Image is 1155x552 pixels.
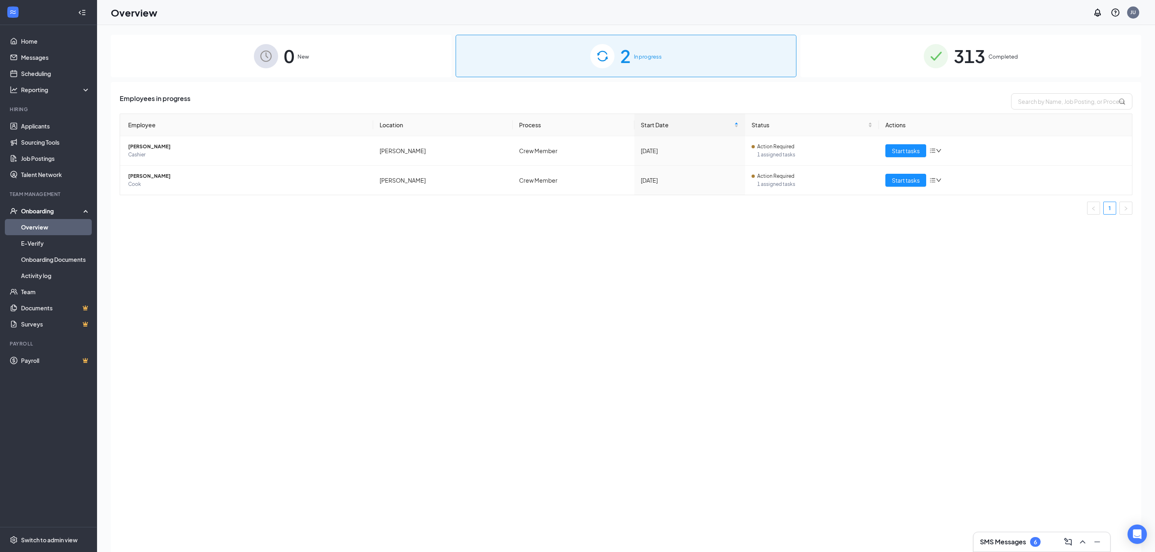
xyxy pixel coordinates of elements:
svg: Collapse [78,8,86,17]
span: 1 assigned tasks [757,151,872,159]
div: Onboarding [21,207,83,215]
span: [PERSON_NAME] [128,172,367,180]
svg: ComposeMessage [1063,537,1073,547]
button: ChevronUp [1076,535,1089,548]
span: bars [929,147,936,154]
span: 0 [284,42,294,70]
div: Reporting [21,86,91,94]
div: Open Intercom Messenger [1128,525,1147,544]
span: down [936,177,942,183]
button: ComposeMessage [1062,535,1075,548]
span: [PERSON_NAME] [128,143,367,151]
div: Hiring [10,106,89,113]
button: Minimize [1091,535,1104,548]
svg: ChevronUp [1078,537,1087,547]
span: Cook [128,180,367,188]
a: Activity log [21,268,90,284]
th: Status [745,114,879,136]
input: Search by Name, Job Posting, or Process [1011,93,1132,110]
span: Start Date [641,120,733,129]
svg: Minimize [1092,537,1102,547]
h3: SMS Messages [980,537,1026,546]
a: Messages [21,49,90,65]
div: JU [1130,9,1136,16]
span: In progress [634,53,662,61]
button: left [1087,202,1100,215]
span: Employees in progress [120,93,190,110]
a: SurveysCrown [21,316,90,332]
span: 1 assigned tasks [757,180,872,188]
div: [DATE] [641,176,739,185]
a: PayrollCrown [21,352,90,369]
span: left [1091,206,1096,211]
svg: Analysis [10,86,18,94]
span: down [936,148,942,154]
svg: Notifications [1093,8,1102,17]
li: Previous Page [1087,202,1100,215]
button: right [1119,202,1132,215]
span: 313 [954,42,985,70]
span: Start tasks [892,176,920,185]
svg: Settings [10,536,18,544]
li: 1 [1103,202,1116,215]
th: Location [373,114,513,136]
td: [PERSON_NAME] [373,136,513,166]
a: Scheduling [21,65,90,82]
span: Start tasks [892,146,920,155]
div: Payroll [10,340,89,347]
a: E-Verify [21,235,90,251]
span: Completed [988,53,1018,61]
span: New [298,53,309,61]
div: 6 [1034,539,1037,546]
td: Crew Member [513,136,634,166]
span: bars [929,177,936,183]
a: DocumentsCrown [21,300,90,316]
span: 2 [620,42,631,70]
h1: Overview [111,6,157,19]
span: Status [752,120,866,129]
a: Talent Network [21,166,90,183]
th: Process [513,114,634,136]
div: Team Management [10,191,89,198]
a: Sourcing Tools [21,134,90,150]
td: [PERSON_NAME] [373,166,513,195]
div: [DATE] [641,146,739,155]
svg: UserCheck [10,207,18,215]
td: Crew Member [513,166,634,195]
a: Team [21,284,90,300]
th: Actions [879,114,1132,136]
svg: QuestionInfo [1111,8,1120,17]
div: Switch to admin view [21,536,78,544]
a: 1 [1104,202,1116,214]
span: right [1123,206,1128,211]
button: Start tasks [885,144,926,157]
button: Start tasks [885,174,926,187]
a: Home [21,33,90,49]
li: Next Page [1119,202,1132,215]
a: Overview [21,219,90,235]
a: Applicants [21,118,90,134]
a: Job Postings [21,150,90,166]
span: Action Required [757,172,794,180]
span: Cashier [128,151,367,159]
a: Onboarding Documents [21,251,90,268]
svg: WorkstreamLogo [9,8,17,16]
span: Action Required [757,143,794,151]
th: Employee [120,114,373,136]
